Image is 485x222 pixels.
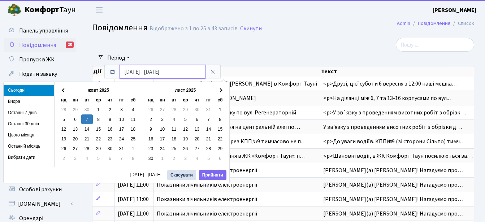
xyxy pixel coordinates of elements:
button: Скасувати [167,170,196,180]
th: вт [81,95,93,105]
td: 29 [180,105,191,114]
a: Пропуск в ЖК [4,52,76,67]
td: 6 [191,114,203,124]
td: 18 [168,134,180,144]
td: 1 [157,153,168,163]
a: Admin [397,19,410,27]
td: 3 [116,105,127,114]
th: нд [145,95,157,105]
td: 6 [215,153,226,163]
td: 2 [145,114,157,124]
th: пн [157,95,168,105]
td: 3 [157,114,168,124]
span: Показники лічильників електроенергії [157,210,257,218]
span: [DATE] 17:57 [118,80,149,88]
td: 31 [116,144,127,153]
span: [PERSON_NAME](а) [PERSON_NAME]! Нагадуємо про… [323,181,463,189]
td: 11 [127,114,139,124]
th: лист 2025 [157,85,215,95]
td: 14 [81,124,93,134]
td: 20 [191,134,203,144]
a: Період [104,52,133,64]
span: <p>На ділянці між 6, 7 та 13-16 корпусами по вул.… [323,94,454,102]
td: 26 [145,105,157,114]
td: 28 [81,144,93,153]
nav: breadcrumb [386,16,485,31]
td: 30 [81,105,93,114]
td: 20 [70,134,81,144]
span: [DATE] 11:00 [118,195,149,203]
td: 5 [203,153,215,163]
a: Повідомлення20 [4,38,76,52]
td: 23 [145,144,157,153]
td: 21 [203,134,215,144]
th: нд [58,95,70,105]
a: [PERSON_NAME] [433,6,476,14]
td: 6 [70,114,81,124]
td: 2 [168,153,180,163]
th: чт [191,95,203,105]
th: Заголовок [164,66,320,77]
b: Комфорт [25,4,59,16]
td: 27 [70,144,81,153]
td: 9 [145,124,157,134]
td: 8 [93,114,104,124]
td: 8 [215,114,226,124]
div: Відображено з 1 по 25 з 43 записів. [150,25,239,32]
td: 1 [127,144,139,153]
td: 26 [180,144,191,153]
span: [DATE] 11:00 [118,181,149,189]
a: Особові рахунки [4,182,76,197]
li: Сьогодні [4,85,54,96]
td: 23 [104,134,116,144]
td: 29 [93,144,104,153]
button: Переключити навігацію [90,4,108,16]
span: Порушення правил паркування в ЖК «Комфорт Таун»: п… [157,152,306,160]
th: жовт 2025 [70,85,127,95]
td: 22 [93,134,104,144]
td: 10 [116,114,127,124]
td: 9 [104,114,116,124]
span: [PERSON_NAME](а) [PERSON_NAME]! Нагадуємо про… [323,210,463,218]
td: 14 [203,124,215,134]
a: Скинути [240,25,262,32]
th: пн [70,95,81,105]
th: вт [168,95,180,105]
td: 16 [104,124,116,134]
td: 28 [58,105,70,114]
span: Подати заявку [19,70,57,78]
td: 5 [93,153,104,163]
td: 28 [203,144,215,153]
span: Пропуск в ЖК [19,56,55,64]
span: <p>У зв`язку з проведенням висотних робіт з обрізк… [323,109,466,117]
td: 7 [81,114,93,124]
span: [PERSON_NAME](а) [PERSON_NAME]! Нагадуємо про… [323,195,463,203]
li: Останні 7 днів [4,107,54,118]
td: 28 [168,105,180,114]
td: 11 [168,124,180,134]
td: 19 [58,134,70,144]
td: 25 [127,134,139,144]
td: 26 [58,144,70,153]
button: Прийняти [199,170,226,180]
td: 13 [70,124,81,134]
td: 1 [215,105,226,114]
td: 13 [191,124,203,134]
img: logo.png [7,3,22,17]
td: 15 [215,124,226,134]
td: 17 [157,134,168,144]
td: 22 [215,134,226,144]
th: сб [215,95,226,105]
td: 30 [145,153,157,163]
td: 2 [104,105,116,114]
th: пт [203,95,215,105]
span: <p>До уваги водіїв. КПП№9 (зі сторони Сільпо) тимч… [323,138,465,145]
span: [DATE] - [DATE] [130,173,164,177]
span: <p>Шановні водії, в ЖК Комфорт Таун посилюються за… [323,152,473,160]
td: 4 [127,105,139,114]
td: 16 [145,134,157,144]
td: 24 [116,134,127,144]
th: пт [116,95,127,105]
span: Особові рахунки [19,186,62,193]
